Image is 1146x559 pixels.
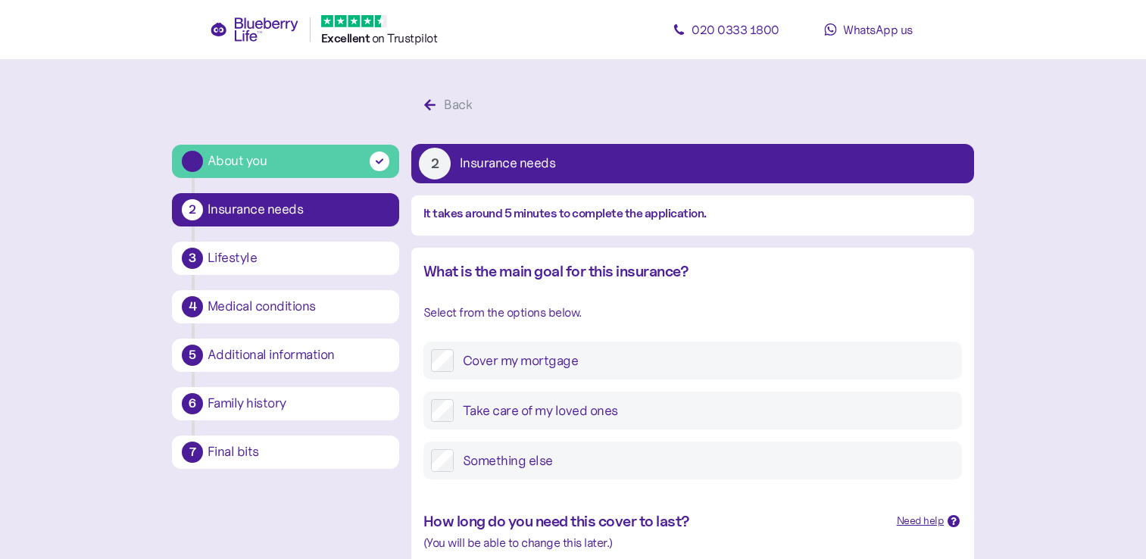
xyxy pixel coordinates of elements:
button: 2Insurance needs [172,193,399,226]
div: (You will be able to change this later.) [423,533,962,552]
button: 3Lifestyle [172,242,399,275]
span: on Trustpilot [372,30,438,45]
a: WhatsApp us [801,14,937,45]
div: 5 [182,345,203,366]
div: What is the main goal for this insurance? [423,260,962,283]
div: Lifestyle [208,251,389,265]
div: Final bits [208,445,389,459]
button: About you [172,145,399,178]
div: 4 [182,296,203,317]
div: 6 [182,393,203,414]
div: 7 [182,442,203,463]
div: About you [208,151,267,171]
a: 020 0333 1800 [658,14,795,45]
div: Family history [208,397,389,411]
span: Excellent ️ [321,31,372,45]
div: Select from the options below. [423,303,962,322]
button: 7Final bits [172,436,399,469]
button: 4Medical conditions [172,290,399,323]
div: Additional information [208,348,389,362]
label: Something else [454,449,954,472]
label: Cover my mortgage [454,349,954,372]
span: 020 0333 1800 [692,22,779,37]
label: Take care of my loved ones [454,399,954,422]
div: 2 [182,199,203,220]
div: Insurance needs [460,157,556,170]
button: 2Insurance needs [411,144,974,183]
div: How long do you need this cover to last? [423,510,885,533]
div: 3 [182,248,203,269]
div: Back [444,95,472,115]
div: It takes around 5 minutes to complete the application. [423,205,962,223]
div: Medical conditions [208,300,389,314]
button: 6Family history [172,387,399,420]
span: WhatsApp us [843,22,913,37]
button: Back [411,89,489,121]
div: Insurance needs [208,203,389,217]
div: Need help [897,513,945,529]
button: 5Additional information [172,339,399,372]
div: 2 [419,148,451,180]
